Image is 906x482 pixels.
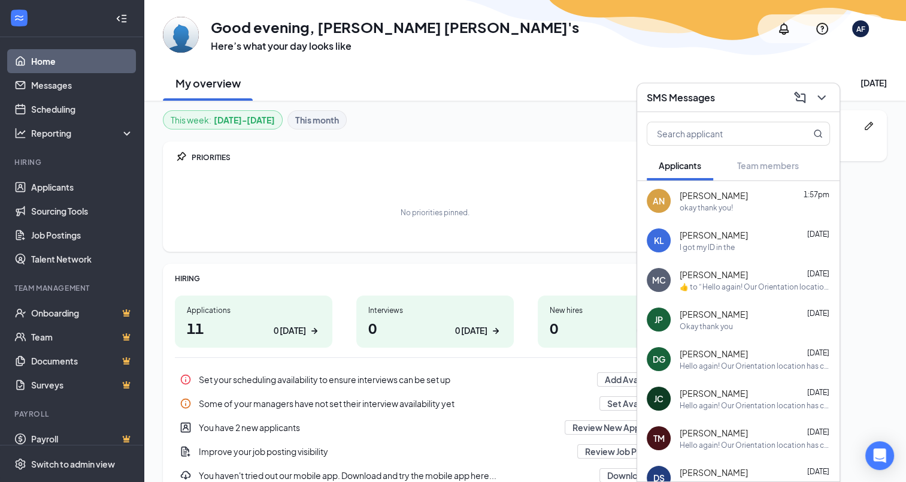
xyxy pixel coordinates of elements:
a: Scheduling [31,97,134,121]
span: [PERSON_NAME] [680,229,748,241]
svg: Info [180,373,192,385]
div: Open Intercom Messenger [865,441,894,470]
button: Add Availability [597,372,674,387]
a: SurveysCrown [31,373,134,397]
div: AF [856,24,865,34]
svg: Collapse [116,13,128,25]
svg: QuestionInfo [815,22,829,36]
h1: 0 [368,318,502,338]
a: Job Postings [31,223,134,247]
span: [DATE] [807,348,829,357]
div: AN [653,195,665,207]
a: Messages [31,73,134,97]
span: [PERSON_NAME] [680,189,748,201]
div: ​👍​ to “ Hello again! Our Orientation location has changed. Please be at our Corporate Office for... [680,282,830,292]
div: You have 2 new applicants [175,415,695,439]
div: Hello again! Our Orientation location has changed. Please be at our Corporate Office for Orientat... [680,440,830,450]
div: This week : [171,113,275,126]
div: Hiring [14,157,131,167]
svg: Download [180,469,192,481]
div: Switch to admin view [31,458,115,470]
a: InfoSome of your managers have not set their interview availability yetSet AvailabilityPin [175,391,695,415]
a: Applicants [31,175,134,199]
button: ChevronDown [811,88,830,107]
button: ComposeMessage [789,88,808,107]
a: Applications110 [DATE]ArrowRight [175,296,332,348]
svg: ChevronDown [814,91,829,105]
a: Talent Network [31,247,134,271]
svg: DocumentAdd [180,445,192,457]
div: PRIORITIES [192,152,695,162]
div: Hello again! Our Orientation location has changed. Please be at our Corporate Office for Orientat... [680,400,830,411]
a: PayrollCrown [31,427,134,451]
div: DG [653,353,665,365]
a: DocumentAddImprove your job posting visibilityReview Job PostingsPin [175,439,695,463]
div: Team Management [14,283,131,293]
span: [PERSON_NAME] [680,466,748,478]
span: [PERSON_NAME] [680,308,748,320]
div: Reporting [31,127,134,139]
img: Andover Freddy's [163,17,199,53]
a: OnboardingCrown [31,301,134,325]
svg: ComposeMessage [793,91,807,105]
div: MC [652,274,666,286]
svg: Pin [175,151,187,163]
div: HIRING [175,273,695,284]
span: [DATE] [807,427,829,436]
div: Improve your job posting visibility [175,439,695,463]
b: [DATE] - [DATE] [214,113,275,126]
svg: Info [180,397,192,409]
div: Applications [187,305,320,315]
span: [DATE] [807,269,829,278]
h1: Good evening, [PERSON_NAME] [PERSON_NAME]'s [211,17,579,37]
svg: Notifications [777,22,791,36]
div: You have 2 new applicants [199,421,557,433]
div: TM [653,432,665,444]
button: Review Job Postings [577,444,674,459]
div: KL [654,234,664,246]
div: No priorities pinned. [401,207,469,218]
a: InfoSet your scheduling availability to ensure interviews can be set upAdd AvailabilityPin [175,367,695,391]
span: [PERSON_NAME] [680,387,748,399]
a: New hires00 [DATE]ArrowRight [538,296,695,348]
span: [PERSON_NAME] [680,427,748,439]
input: Search applicant [647,122,789,145]
svg: MagnifyingGlass [813,129,823,138]
svg: UserEntity [180,421,192,433]
a: TeamCrown [31,325,134,349]
span: 1:57pm [804,190,829,199]
h3: SMS Messages [647,91,715,104]
div: You haven't tried out our mobile app. Download and try the mobile app here... [199,469,592,481]
div: JC [654,393,663,405]
a: DocumentsCrown [31,349,134,373]
div: Payroll [14,409,131,419]
svg: WorkstreamLogo [13,12,25,24]
svg: Analysis [14,127,26,139]
button: Set Availability [599,396,674,411]
a: Sourcing Tools [31,199,134,223]
div: New hires [550,305,683,315]
h1: 0 [550,318,683,338]
div: 0 [DATE] [455,324,487,337]
div: Okay thank you [680,321,733,332]
span: [DATE] [807,309,829,318]
span: Applicants [659,160,701,171]
span: [PERSON_NAME] [680,269,748,281]
div: Some of your managers have not set their interview availability yet [199,397,592,409]
h3: Here’s what your day looks like [211,40,579,53]
span: [PERSON_NAME] [680,348,748,360]
svg: ArrowRight [490,325,502,337]
span: [DATE] [807,388,829,397]
div: Set your scheduling availability to ensure interviews can be set up [175,367,695,391]
a: Home [31,49,134,73]
a: Interviews00 [DATE]ArrowRight [356,296,514,348]
div: 0 [DATE] [274,324,306,337]
div: Set your scheduling availability to ensure interviews can be set up [199,373,590,385]
div: Interviews [368,305,502,315]
svg: ArrowRight [308,325,320,337]
h2: My overview [175,76,241,91]
h1: 11 [187,318,320,338]
div: JP [654,314,663,326]
div: [DATE] [860,77,887,89]
div: Hello again! Our Orientation location has changed. Please be at our Corporate Office for Orientat... [680,361,830,371]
